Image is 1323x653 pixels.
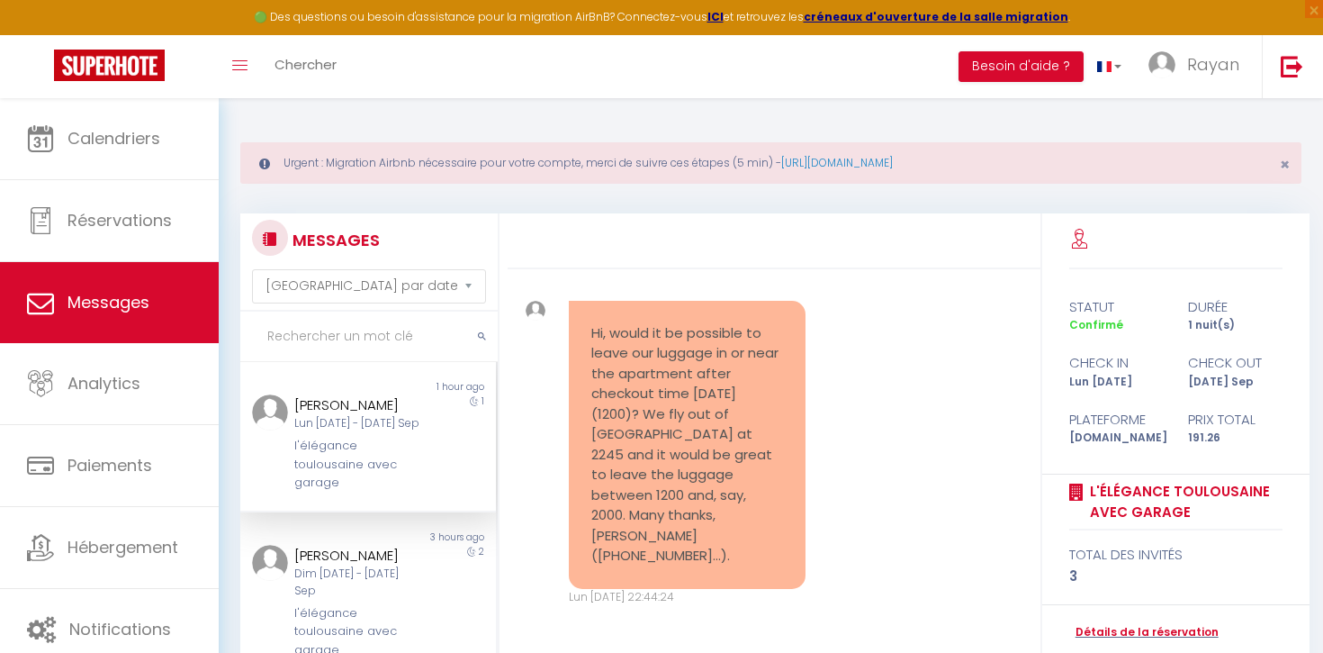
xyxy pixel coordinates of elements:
div: [DATE] Sep [1176,374,1295,391]
img: ... [252,395,288,431]
img: logout [1281,55,1303,77]
span: Réservations [67,209,172,231]
div: l'élégance toulousaine avec garage [294,437,420,492]
span: Paiements [67,454,152,476]
img: Super Booking [54,50,165,81]
button: Close [1280,157,1290,173]
img: ... [526,301,545,321]
div: 1 nuit(s) [1176,317,1295,334]
span: Notifications [69,618,171,640]
span: Rayan [1187,53,1239,76]
span: Confirmé [1069,317,1123,332]
span: 2 [479,545,484,558]
div: check out [1176,352,1295,374]
a: créneaux d'ouverture de la salle migration [804,9,1068,24]
span: Calendriers [67,127,160,150]
span: × [1280,153,1290,176]
div: 1 hour ago [368,380,496,395]
div: [DOMAIN_NAME] [1057,430,1176,447]
img: ... [1148,51,1175,78]
a: l'élégance toulousaine avec garage [1084,481,1283,523]
div: Dim [DATE] - [DATE] Sep [294,566,420,600]
div: Plateforme [1057,409,1176,431]
div: statut [1057,296,1176,318]
img: ... [252,545,288,581]
button: Besoin d'aide ? [958,51,1084,82]
pre: Hi, would it be possible to leave our luggage in or near the apartment after checkout time [DATE]... [591,323,783,567]
span: Hébergement [67,536,178,558]
span: Messages [67,291,149,313]
a: ... Rayan [1135,35,1262,98]
div: Lun [DATE] [1057,374,1176,391]
div: durée [1176,296,1295,318]
div: Urgent : Migration Airbnb nécessaire pour votre compte, merci de suivre ces étapes (5 min) - [240,142,1301,184]
a: ICI [707,9,724,24]
div: Prix total [1176,409,1295,431]
div: Lun [DATE] 22:44:24 [569,589,805,606]
div: total des invités [1069,544,1283,566]
input: Rechercher un mot clé [240,312,498,362]
a: [URL][DOMAIN_NAME] [781,155,893,170]
div: check in [1057,352,1176,374]
button: Ouvrir le widget de chat LiveChat [14,7,68,61]
div: [PERSON_NAME] [294,395,420,416]
a: Chercher [261,35,350,98]
span: Chercher [274,55,337,74]
div: 191.26 [1176,430,1295,447]
a: Détails de la réservation [1069,624,1219,641]
div: 3 hours ago [368,531,496,545]
span: Analytics [67,372,140,395]
h3: MESSAGES [288,220,380,260]
div: Lun [DATE] - [DATE] Sep [294,415,420,432]
span: 1 [481,395,484,408]
div: [PERSON_NAME] [294,545,420,567]
div: 3 [1069,566,1283,587]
